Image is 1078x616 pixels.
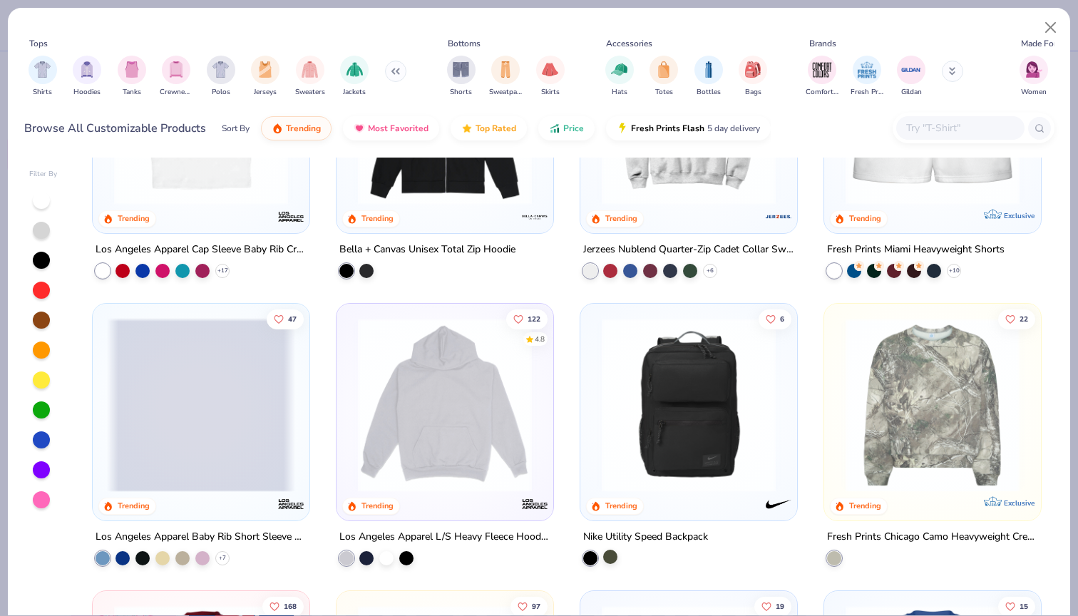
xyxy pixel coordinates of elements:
div: filter for Gildan [897,56,925,98]
span: 19 [776,602,784,610]
div: filter for Women [1020,56,1048,98]
div: filter for Sweatpants [489,56,522,98]
button: Price [538,116,595,140]
img: Sweatpants Image [498,61,513,78]
img: trending.gif [272,123,283,134]
span: Comfort Colors [806,87,838,98]
img: Shorts Image [453,61,469,78]
button: Like [263,596,304,616]
img: d9105e28-ed75-4fdd-addc-8b592ef863ea [838,318,1027,492]
span: Totes [655,87,673,98]
span: 47 [289,315,297,322]
button: filter button [295,56,325,98]
button: Like [998,596,1035,616]
button: filter button [1020,56,1048,98]
span: + 6 [707,267,714,275]
button: Like [506,309,548,329]
img: most_fav.gif [354,123,365,134]
button: Most Favorited [343,116,439,140]
span: 15 [1020,602,1028,610]
button: filter button [118,56,146,98]
span: Bottles [697,87,721,98]
span: 6 [780,315,784,322]
button: filter button [207,56,235,98]
div: filter for Bottles [694,56,723,98]
div: filter for Fresh Prints [851,56,883,98]
span: Fresh Prints [851,87,883,98]
img: Jackets Image [346,61,363,78]
img: Skirts Image [542,61,558,78]
button: filter button [851,56,883,98]
img: Nike logo [764,490,793,518]
span: Most Favorited [368,123,428,134]
span: Hoodies [73,87,101,98]
div: filter for Crewnecks [160,56,192,98]
button: Like [998,309,1035,329]
div: filter for Hats [605,56,634,98]
button: filter button [536,56,565,98]
span: 122 [528,315,540,322]
button: Like [759,309,791,329]
button: filter button [694,56,723,98]
span: Trending [286,123,321,134]
div: Accessories [606,37,652,50]
div: 4.8 [535,334,545,344]
button: filter button [251,56,279,98]
span: + 7 [219,554,226,563]
div: filter for Tanks [118,56,146,98]
span: Bags [745,87,761,98]
img: Comfort Colors Image [811,59,833,81]
div: filter for Comfort Colors [806,56,838,98]
button: filter button [739,56,767,98]
span: Tanks [123,87,141,98]
img: TopRated.gif [461,123,473,134]
img: Polos Image [212,61,229,78]
button: filter button [340,56,369,98]
div: Bella + Canvas Unisex Total Zip Hoodie [339,241,515,259]
img: Jerseys Image [257,61,273,78]
button: Trending [261,116,332,140]
span: 22 [1020,315,1028,322]
input: Try "T-Shirt" [905,120,1015,136]
div: Sort By [222,122,250,135]
button: filter button [650,56,678,98]
button: filter button [160,56,192,98]
div: Los Angeles Apparel Cap Sleeve Baby Rib Crop Top [96,241,307,259]
span: Crewnecks [160,87,192,98]
div: Fresh Prints Miami Heavyweight Shorts [827,241,1005,259]
div: Filter By [29,169,58,180]
button: Fresh Prints Flash5 day delivery [606,116,771,140]
div: Made For [1021,37,1057,50]
span: Sweaters [295,87,325,98]
img: Crewnecks Image [168,61,184,78]
img: flash.gif [617,123,628,134]
div: filter for Shorts [447,56,476,98]
img: Hoodies Image [79,61,95,78]
span: Top Rated [476,123,516,134]
span: Hats [612,87,627,98]
button: filter button [489,56,522,98]
span: Exclusive [1003,211,1034,220]
span: 168 [284,602,297,610]
span: Gildan [901,87,922,98]
img: 40887cfb-d8e3-47e6-91d9-601d6ca00187 [595,318,783,492]
span: Exclusive [1003,498,1034,508]
img: Shirts Image [34,61,51,78]
div: filter for Totes [650,56,678,98]
img: Los Angeles Apparel logo [277,490,305,518]
button: Like [510,596,548,616]
div: filter for Hoodies [73,56,101,98]
div: Jerzees Nublend Quarter-Zip Cadet Collar Sweatshirt [583,241,794,259]
span: 97 [532,602,540,610]
span: Skirts [541,87,560,98]
button: Like [267,309,304,329]
div: Browse All Customizable Products [24,120,206,137]
div: filter for Skirts [536,56,565,98]
span: + 10 [948,267,959,275]
span: Sweatpants [489,87,522,98]
div: Nike Utility Speed Backpack [583,528,708,546]
div: Brands [809,37,836,50]
div: filter for Shirts [29,56,57,98]
button: filter button [29,56,57,98]
div: Fresh Prints Chicago Camo Heavyweight Crewneck [827,528,1038,546]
